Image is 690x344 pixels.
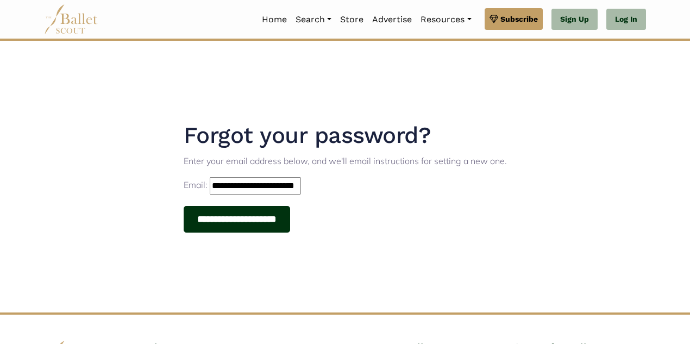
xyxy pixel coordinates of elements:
a: Advertise [368,8,416,31]
a: Sign Up [551,9,598,30]
a: Subscribe [485,8,543,30]
a: Search [291,8,336,31]
span: Subscribe [500,13,538,25]
a: Store [336,8,368,31]
img: gem.svg [490,13,498,25]
p: Enter your email address below, and we'll email instructions for setting a new one. [184,154,507,168]
a: Log In [606,9,646,30]
a: Home [258,8,291,31]
a: Resources [416,8,475,31]
label: Email: [184,178,208,192]
h1: Forgot your password? [184,121,507,151]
